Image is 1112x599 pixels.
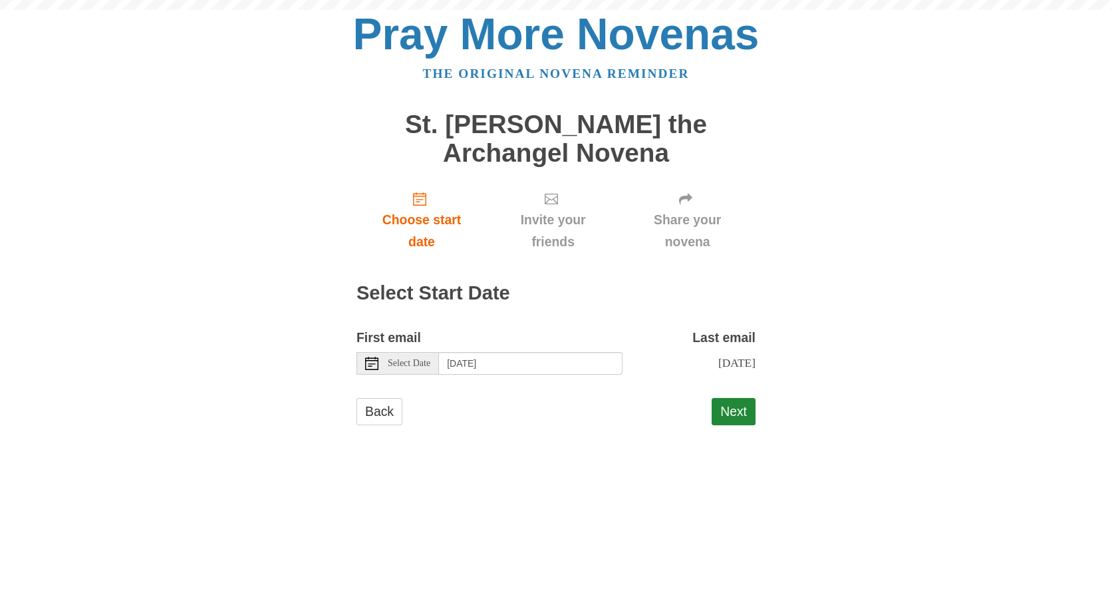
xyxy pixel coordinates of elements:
[500,209,606,253] span: Invite your friends
[356,110,756,167] h1: St. [PERSON_NAME] the Archangel Novena
[356,327,421,349] label: First email
[356,283,756,304] h2: Select Start Date
[718,356,756,369] span: [DATE]
[632,209,742,253] span: Share your novena
[619,180,756,260] a: Share your novena
[356,180,487,260] a: Choose start date
[423,67,690,81] a: The original novena reminder
[370,209,474,253] span: Choose start date
[388,359,430,368] span: Select Date
[353,9,760,59] a: Pray More Novenas
[692,327,756,349] label: Last email
[487,180,619,260] a: Invite your friends
[356,398,402,425] a: Back
[712,398,756,425] button: Next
